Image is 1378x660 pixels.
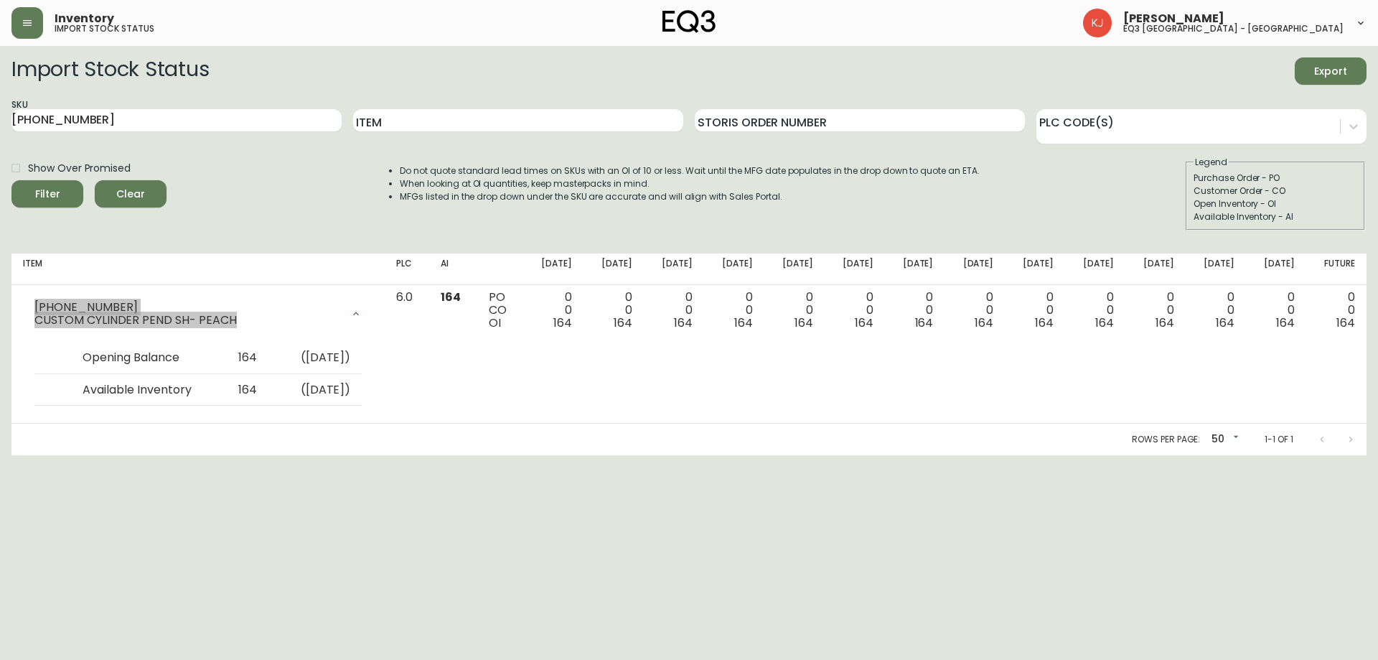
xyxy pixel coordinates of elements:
th: Future [1306,254,1367,285]
li: When looking at OI quantities, keep masterpacks in mind. [400,177,980,190]
span: 164 [975,315,993,331]
div: 0 0 [655,291,693,330]
div: 0 0 [716,291,753,330]
span: 164 [441,289,461,305]
h5: eq3 [GEOGRAPHIC_DATA] - [GEOGRAPHIC_DATA] [1123,24,1344,33]
img: 24a625d34e264d2520941288c4a55f8e [1083,9,1112,37]
th: [DATE] [1065,254,1125,285]
div: CUSTOM CYLINDER PEND SH- PEACH [34,314,342,327]
span: 164 [553,315,572,331]
img: logo [662,10,716,33]
span: 164 [1336,315,1355,331]
h5: import stock status [55,24,154,33]
th: [DATE] [1186,254,1246,285]
td: ( [DATE] ) [268,374,362,406]
span: Export [1306,62,1355,80]
th: [DATE] [1125,254,1186,285]
div: 0 0 [1318,291,1355,330]
div: 0 0 [595,291,632,330]
div: Customer Order - CO [1194,185,1357,197]
div: PO CO [489,291,512,330]
span: 164 [795,315,813,331]
td: ( [DATE] ) [268,343,362,374]
div: 0 0 [836,291,873,330]
th: [DATE] [885,254,945,285]
div: [PHONE_NUMBER]CUSTOM CYLINDER PEND SH- PEACH [23,291,373,337]
td: 6.0 [385,285,429,424]
span: 164 [614,315,632,331]
span: 164 [915,315,934,331]
span: 164 [1095,315,1114,331]
div: 0 0 [1197,291,1234,330]
div: 0 0 [535,291,572,330]
span: 164 [1216,315,1234,331]
span: 164 [1156,315,1174,331]
th: [DATE] [825,254,885,285]
div: [PHONE_NUMBER] [34,301,342,314]
td: Opening Balance [71,343,215,374]
span: 164 [1276,315,1295,331]
div: 0 0 [1077,291,1114,330]
div: Available Inventory - AI [1194,210,1357,223]
td: 164 [215,343,268,374]
th: Item [11,254,385,285]
div: 0 0 [1137,291,1174,330]
div: 0 0 [1016,291,1054,330]
span: [PERSON_NAME] [1123,13,1224,24]
div: 50 [1206,428,1242,452]
button: Filter [11,180,83,208]
th: [DATE] [945,254,1005,285]
button: Export [1295,57,1367,85]
span: 164 [1035,315,1054,331]
span: 164 [855,315,873,331]
th: [DATE] [523,254,583,285]
th: [DATE] [644,254,704,285]
div: 0 0 [956,291,993,330]
th: PLC [385,254,429,285]
div: 0 0 [776,291,813,330]
span: 164 [734,315,753,331]
button: Clear [95,180,167,208]
div: 0 0 [1257,291,1295,330]
th: [DATE] [704,254,764,285]
span: 164 [674,315,693,331]
legend: Legend [1194,156,1229,169]
div: 0 0 [896,291,934,330]
span: Show Over Promised [28,161,131,176]
li: MFGs listed in the drop down under the SKU are accurate and will align with Sales Portal. [400,190,980,203]
th: [DATE] [764,254,825,285]
p: Rows per page: [1132,433,1200,446]
td: Available Inventory [71,374,215,406]
th: [DATE] [583,254,644,285]
td: 164 [215,374,268,406]
th: AI [429,254,477,285]
div: Open Inventory - OI [1194,197,1357,210]
p: 1-1 of 1 [1265,433,1293,446]
div: Purchase Order - PO [1194,172,1357,185]
li: Do not quote standard lead times on SKUs with an OI of 10 or less. Wait until the MFG date popula... [400,164,980,177]
span: OI [489,315,501,331]
span: Inventory [55,13,114,24]
th: [DATE] [1005,254,1065,285]
th: [DATE] [1246,254,1306,285]
h2: Import Stock Status [11,57,209,85]
span: Clear [106,185,155,203]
